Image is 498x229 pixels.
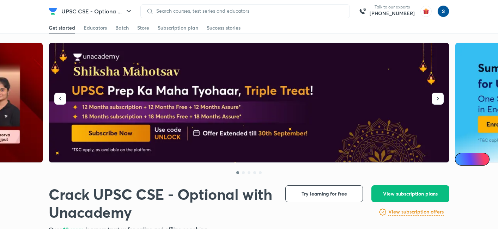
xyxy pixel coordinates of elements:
h6: View subscription offers [388,208,444,216]
p: Talk to our experts [370,4,415,10]
div: Get started [49,24,75,31]
img: simran kumari [437,5,449,17]
a: Batch [115,22,129,33]
button: Try learning for free [285,185,363,202]
a: [PHONE_NUMBER] [370,10,415,17]
img: call-us [356,4,370,18]
div: Success stories [207,24,241,31]
button: UPSC CSE - Optiona ... [57,4,137,18]
h1: Crack UPSC CSE - Optional with Unacademy [49,185,274,221]
input: Search courses, test series and educators [153,8,344,14]
button: View subscription plans [371,185,449,202]
span: Ai Doubts [467,156,485,162]
img: avatar [420,6,432,17]
a: Store [137,22,149,33]
div: Store [137,24,149,31]
img: Icon [459,156,465,162]
a: Success stories [207,22,241,33]
a: View subscription offers [388,208,444,216]
a: Subscription plan [158,22,198,33]
div: Educators [84,24,107,31]
img: Company Logo [49,7,57,16]
a: Get started [49,22,75,33]
div: Subscription plan [158,24,198,31]
span: View subscription plans [383,190,438,197]
a: Educators [84,22,107,33]
a: Ai Doubts [455,153,490,166]
div: Batch [115,24,129,31]
span: Try learning for free [302,190,347,197]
